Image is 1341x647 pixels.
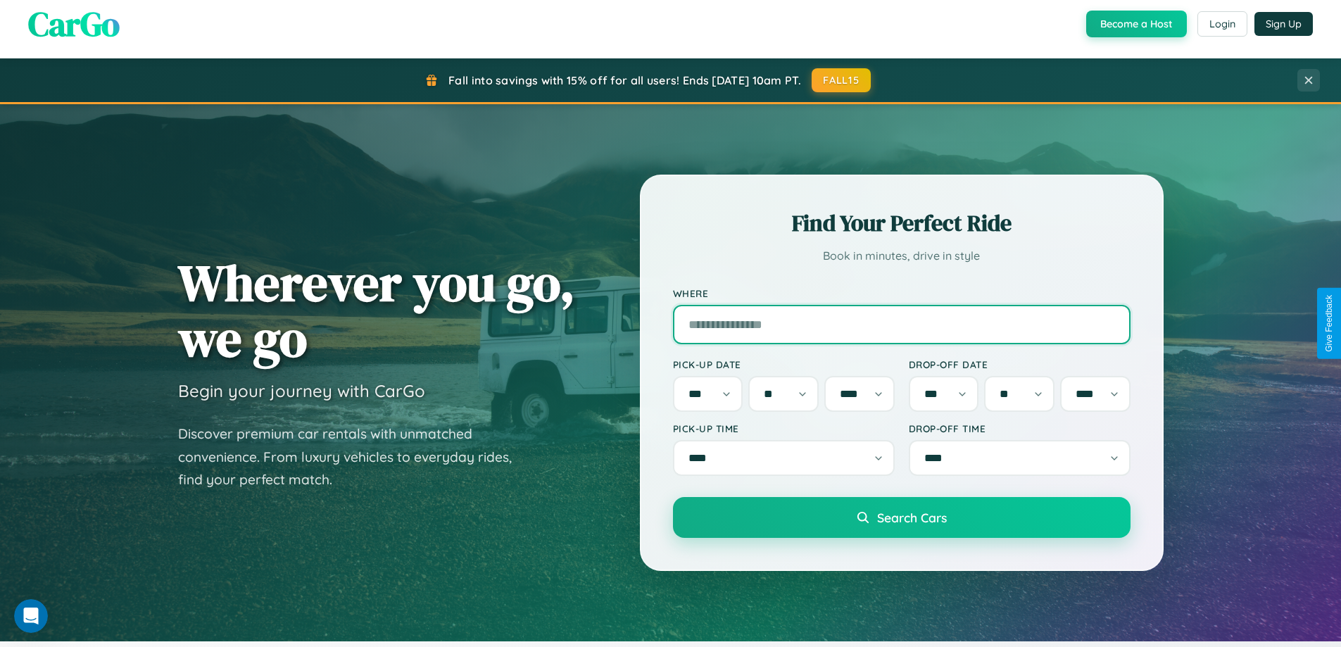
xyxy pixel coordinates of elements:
div: Give Feedback [1324,295,1334,352]
label: Where [673,287,1131,299]
button: Login [1197,11,1247,37]
label: Drop-off Time [909,422,1131,434]
h1: Wherever you go, we go [178,255,575,366]
h3: Begin your journey with CarGo [178,380,425,401]
button: Sign Up [1254,12,1313,36]
button: Search Cars [673,497,1131,538]
label: Pick-up Time [673,422,895,434]
span: CarGo [28,1,120,47]
span: Search Cars [877,510,947,525]
span: Fall into savings with 15% off for all users! Ends [DATE] 10am PT. [448,73,801,87]
iframe: Intercom live chat [14,599,48,633]
label: Pick-up Date [673,358,895,370]
p: Book in minutes, drive in style [673,246,1131,266]
label: Drop-off Date [909,358,1131,370]
p: Discover premium car rentals with unmatched convenience. From luxury vehicles to everyday rides, ... [178,422,530,491]
h2: Find Your Perfect Ride [673,208,1131,239]
button: Become a Host [1086,11,1187,37]
button: FALL15 [812,68,871,92]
